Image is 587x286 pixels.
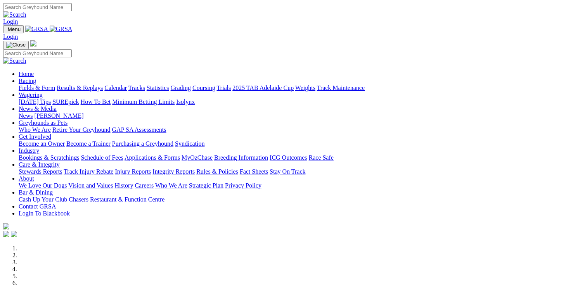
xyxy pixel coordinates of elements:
[64,168,113,175] a: Track Injury Rebate
[182,154,213,161] a: MyOzChase
[3,11,26,18] img: Search
[3,18,18,25] a: Login
[19,189,53,196] a: Bar & Dining
[19,161,60,168] a: Care & Integrity
[19,175,34,182] a: About
[19,182,67,189] a: We Love Our Dogs
[317,84,365,91] a: Track Maintenance
[19,140,584,147] div: Get Involved
[34,112,83,119] a: [PERSON_NAME]
[68,182,113,189] a: Vision and Values
[175,140,204,147] a: Syndication
[225,182,261,189] a: Privacy Policy
[125,154,180,161] a: Applications & Forms
[171,84,191,91] a: Grading
[25,26,48,33] img: GRSA
[19,112,584,119] div: News & Media
[52,126,111,133] a: Retire Your Greyhound
[3,33,18,40] a: Login
[19,78,36,84] a: Racing
[69,196,164,203] a: Chasers Restaurant & Function Centre
[19,196,67,203] a: Cash Up Your Club
[19,98,51,105] a: [DATE] Tips
[240,168,268,175] a: Fact Sheets
[19,168,584,175] div: Care & Integrity
[19,112,33,119] a: News
[216,84,231,91] a: Trials
[295,84,315,91] a: Weights
[19,133,51,140] a: Get Involved
[19,126,51,133] a: Who We Are
[52,98,79,105] a: SUREpick
[50,26,73,33] img: GRSA
[57,84,103,91] a: Results & Replays
[196,168,238,175] a: Rules & Policies
[8,26,21,32] span: Menu
[152,168,195,175] a: Integrity Reports
[19,203,56,210] a: Contact GRSA
[11,231,17,237] img: twitter.svg
[115,168,151,175] a: Injury Reports
[189,182,223,189] a: Strategic Plan
[6,42,26,48] img: Close
[19,126,584,133] div: Greyhounds as Pets
[114,182,133,189] a: History
[19,154,584,161] div: Industry
[155,182,187,189] a: Who We Are
[30,40,36,47] img: logo-grsa-white.png
[270,168,305,175] a: Stay On Track
[66,140,111,147] a: Become a Trainer
[19,210,70,217] a: Login To Blackbook
[112,140,173,147] a: Purchasing a Greyhound
[3,3,72,11] input: Search
[81,98,111,105] a: How To Bet
[176,98,195,105] a: Isolynx
[19,98,584,105] div: Wagering
[19,140,65,147] a: Become an Owner
[3,41,29,49] button: Toggle navigation
[232,84,294,91] a: 2025 TAB Adelaide Cup
[19,84,584,91] div: Racing
[270,154,307,161] a: ICG Outcomes
[19,119,68,126] a: Greyhounds as Pets
[19,154,79,161] a: Bookings & Scratchings
[3,25,24,33] button: Toggle navigation
[19,168,62,175] a: Stewards Reports
[19,182,584,189] div: About
[3,49,72,57] input: Search
[19,147,39,154] a: Industry
[112,98,175,105] a: Minimum Betting Limits
[308,154,333,161] a: Race Safe
[19,84,55,91] a: Fields & Form
[3,223,9,229] img: logo-grsa-white.png
[214,154,268,161] a: Breeding Information
[3,57,26,64] img: Search
[19,71,34,77] a: Home
[81,154,123,161] a: Schedule of Fees
[192,84,215,91] a: Coursing
[3,231,9,237] img: facebook.svg
[19,196,584,203] div: Bar & Dining
[147,84,169,91] a: Statistics
[128,84,145,91] a: Tracks
[104,84,127,91] a: Calendar
[19,91,43,98] a: Wagering
[19,105,57,112] a: News & Media
[112,126,166,133] a: GAP SA Assessments
[135,182,154,189] a: Careers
